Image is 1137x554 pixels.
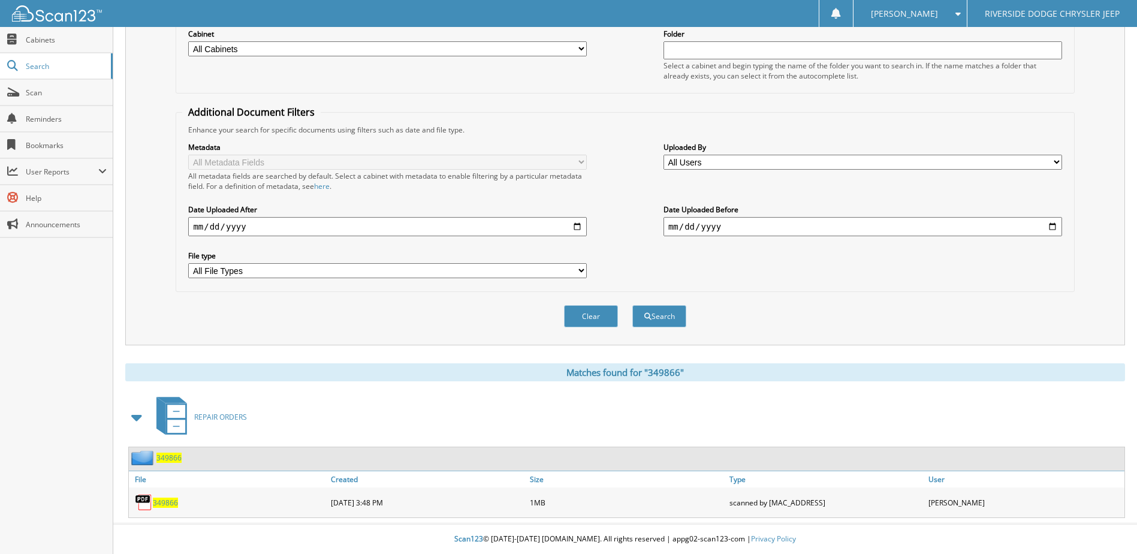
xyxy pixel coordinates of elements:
[188,29,587,39] label: Cabinet
[156,453,182,463] a: 349866
[328,471,527,487] a: Created
[314,181,330,191] a: here
[131,450,156,465] img: folder2.png
[188,217,587,236] input: start
[632,305,686,327] button: Search
[985,10,1120,17] span: RIVERSIDE DODGE CHRYSLER JEEP
[925,490,1124,514] div: [PERSON_NAME]
[26,140,107,150] span: Bookmarks
[663,217,1062,236] input: end
[26,61,105,71] span: Search
[149,393,247,441] a: REPAIR ORDERS
[454,534,483,544] span: Scan123
[26,35,107,45] span: Cabinets
[663,204,1062,215] label: Date Uploaded Before
[527,490,726,514] div: 1MB
[26,114,107,124] span: Reminders
[663,61,1062,81] div: Select a cabinet and begin typing the name of the folder you want to search in. If the name match...
[188,171,587,191] div: All metadata fields are searched by default. Select a cabinet with metadata to enable filtering b...
[12,5,102,22] img: scan123-logo-white.svg
[527,471,726,487] a: Size
[663,29,1062,39] label: Folder
[26,167,98,177] span: User Reports
[726,490,925,514] div: scanned by [MAC_ADDRESS]
[188,204,587,215] label: Date Uploaded After
[182,125,1067,135] div: Enhance your search for specific documents using filters such as date and file type.
[26,219,107,230] span: Announcements
[871,10,938,17] span: [PERSON_NAME]
[26,193,107,203] span: Help
[153,498,178,508] a: 349866
[125,363,1125,381] div: Matches found for "349866"
[663,142,1062,152] label: Uploaded By
[194,412,247,422] span: REPAIR ORDERS
[135,493,153,511] img: PDF.png
[188,142,587,152] label: Metadata
[182,106,321,119] legend: Additional Document Filters
[328,490,527,514] div: [DATE] 3:48 PM
[188,251,587,261] label: File type
[726,471,925,487] a: Type
[129,471,328,487] a: File
[1077,496,1137,554] iframe: Chat Widget
[925,471,1124,487] a: User
[751,534,796,544] a: Privacy Policy
[26,88,107,98] span: Scan
[564,305,618,327] button: Clear
[113,525,1137,554] div: © [DATE]-[DATE] [DOMAIN_NAME]. All rights reserved | appg02-scan123-com |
